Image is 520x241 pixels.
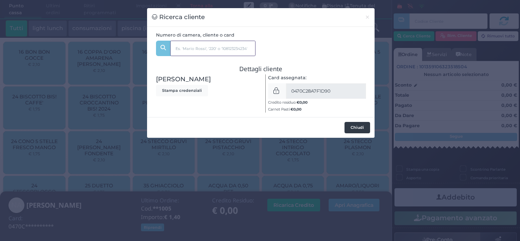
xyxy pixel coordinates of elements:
[170,41,256,56] input: Es. 'Mario Rossi', '220' o '108123234234'
[299,100,308,105] span: 0,00
[152,13,205,22] h3: Ricerca cliente
[156,32,234,39] label: Numero di camera, cliente o card
[365,13,370,22] span: ×
[156,74,211,84] span: [PERSON_NAME]
[268,74,307,81] label: Card assegnata:
[360,8,375,26] button: Chiudi
[293,106,301,112] span: 0,00
[268,100,308,104] small: Credito residuo:
[156,85,208,96] button: Stampa credenziali
[344,122,370,133] button: Chiudi
[156,65,366,72] h3: Dettagli cliente
[290,107,301,111] b: €
[268,107,301,111] small: Carnet Pasti:
[297,100,308,104] b: €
